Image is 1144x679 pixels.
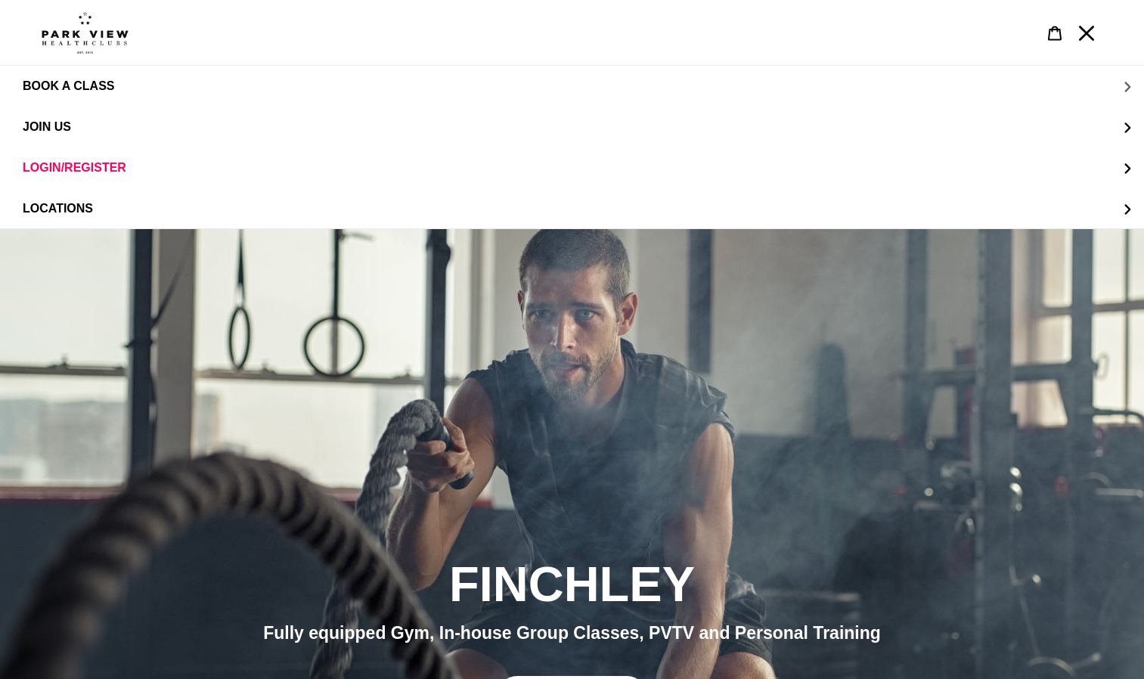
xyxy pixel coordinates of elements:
span: LOGIN/REGISTER [23,161,126,175]
img: Park view health clubs is a gym near you. [42,11,129,54]
h2: FINCHLEY [160,555,984,614]
span: BOOK A CLASS [23,79,114,93]
button: Menu [1071,17,1102,49]
span: LOCATIONS [23,202,93,215]
span: JOIN US [23,120,71,134]
span: Fully equipped Gym, In-house Group Classes, PVTV and Personal Training [263,623,881,643]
